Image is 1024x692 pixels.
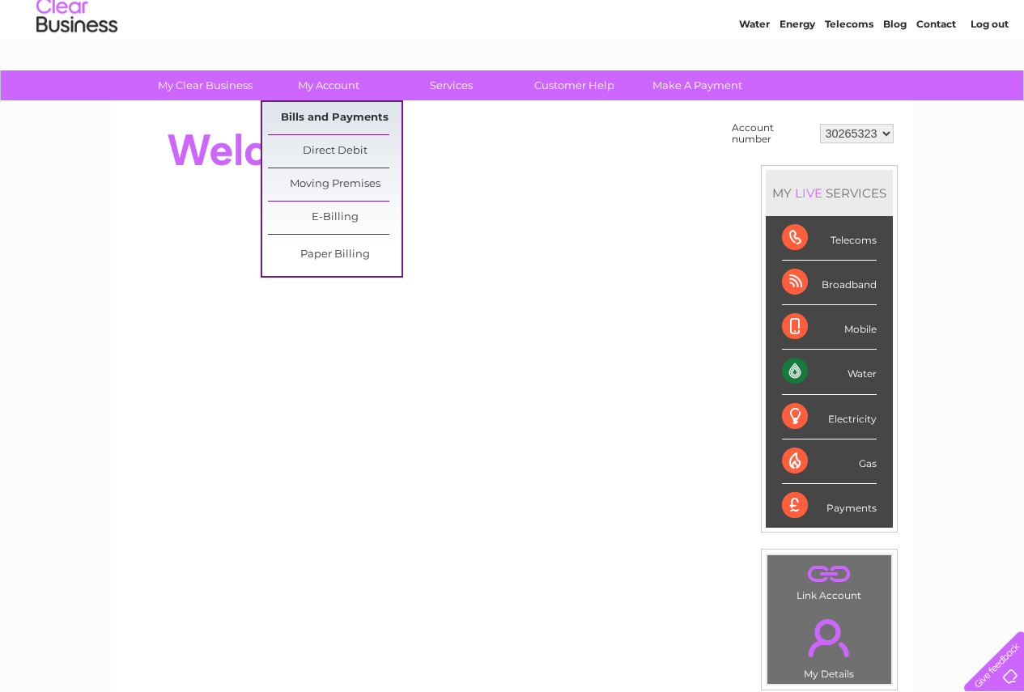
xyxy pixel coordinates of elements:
[780,69,815,81] a: Energy
[766,170,893,216] div: MY SERVICES
[508,70,641,100] a: Customer Help
[36,42,118,91] img: logo.png
[130,9,895,79] div: Clear Business is a trading name of Verastar Limited (registered in [GEOGRAPHIC_DATA] No. 3667643...
[268,239,402,271] a: Paper Billing
[782,395,877,439] div: Electricity
[782,216,877,261] div: Telecoms
[782,305,877,350] div: Mobile
[782,484,877,528] div: Payments
[883,69,907,81] a: Blog
[385,70,518,100] a: Services
[971,69,1009,81] a: Log out
[771,609,887,666] a: .
[268,168,402,201] a: Moving Premises
[767,605,892,685] td: My Details
[728,118,816,149] td: Account number
[268,102,402,134] a: Bills and Payments
[782,261,877,305] div: Broadband
[792,185,826,201] div: LIVE
[782,439,877,484] div: Gas
[261,70,395,100] a: My Account
[916,69,956,81] a: Contact
[631,70,764,100] a: Make A Payment
[268,135,402,168] a: Direct Debit
[719,8,831,28] a: 0333 014 3131
[138,70,272,100] a: My Clear Business
[782,350,877,394] div: Water
[767,554,892,605] td: Link Account
[825,69,873,81] a: Telecoms
[771,559,887,588] a: .
[268,202,402,234] a: E-Billing
[739,69,770,81] a: Water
